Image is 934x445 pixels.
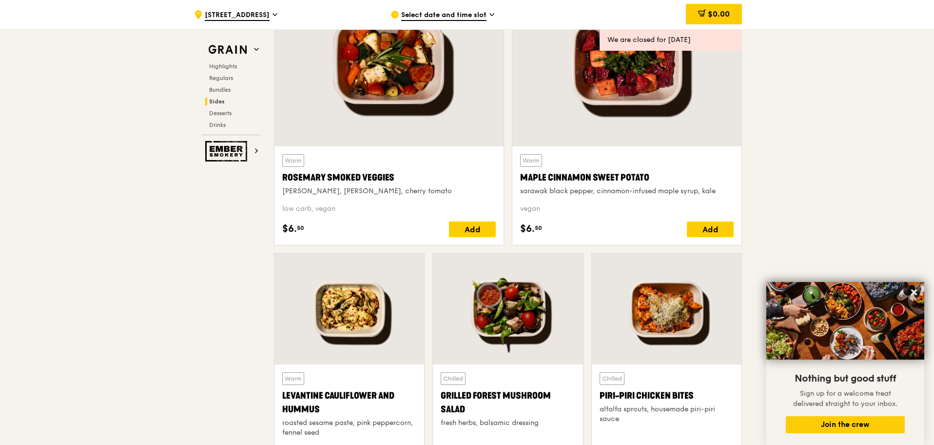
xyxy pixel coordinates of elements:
[205,141,250,162] img: Ember Smokery web logo
[209,86,231,93] span: Bundles
[441,389,575,416] div: Grilled Forest Mushroom Salad
[282,204,496,214] div: low carb, vegan
[520,204,734,214] div: vegan
[205,10,270,21] span: [STREET_ADDRESS]
[282,154,304,167] div: Warm
[441,418,575,428] div: fresh herbs, balsamic dressing
[449,222,496,237] div: Add
[401,10,486,21] span: Select date and time slot
[520,222,535,236] span: $6.
[600,372,624,385] div: Chilled
[786,416,905,433] button: Join the crew
[520,154,542,167] div: Warm
[535,224,542,232] span: 50
[282,372,304,385] div: Warm
[520,171,734,184] div: Maple Cinnamon Sweet Potato
[600,405,734,424] div: alfalfa sprouts, housemade piri-piri sauce
[282,389,416,416] div: Levantine Cauliflower and Hummus
[607,35,734,45] div: We are closed for [DATE]
[282,186,496,196] div: [PERSON_NAME], [PERSON_NAME], cherry tomato
[209,75,233,81] span: Regulars
[205,41,250,59] img: Grain web logo
[297,224,304,232] span: 50
[282,418,416,438] div: roasted sesame paste, pink peppercorn, fennel seed
[209,63,237,70] span: Highlights
[766,282,924,360] img: DSC07876-Edit02-Large.jpeg
[209,121,226,128] span: Drinks
[600,389,734,403] div: Piri-piri Chicken Bites
[441,372,466,385] div: Chilled
[520,186,734,196] div: sarawak black pepper, cinnamon-infused maple syrup, kale
[282,222,297,236] span: $6.
[282,171,496,184] div: Rosemary Smoked Veggies
[687,222,734,237] div: Add
[793,389,897,408] span: Sign up for a welcome treat delivered straight to your inbox.
[906,284,922,300] button: Close
[209,98,225,105] span: Sides
[795,373,896,384] span: Nothing but good stuff
[708,9,730,19] span: $0.00
[209,110,232,117] span: Desserts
